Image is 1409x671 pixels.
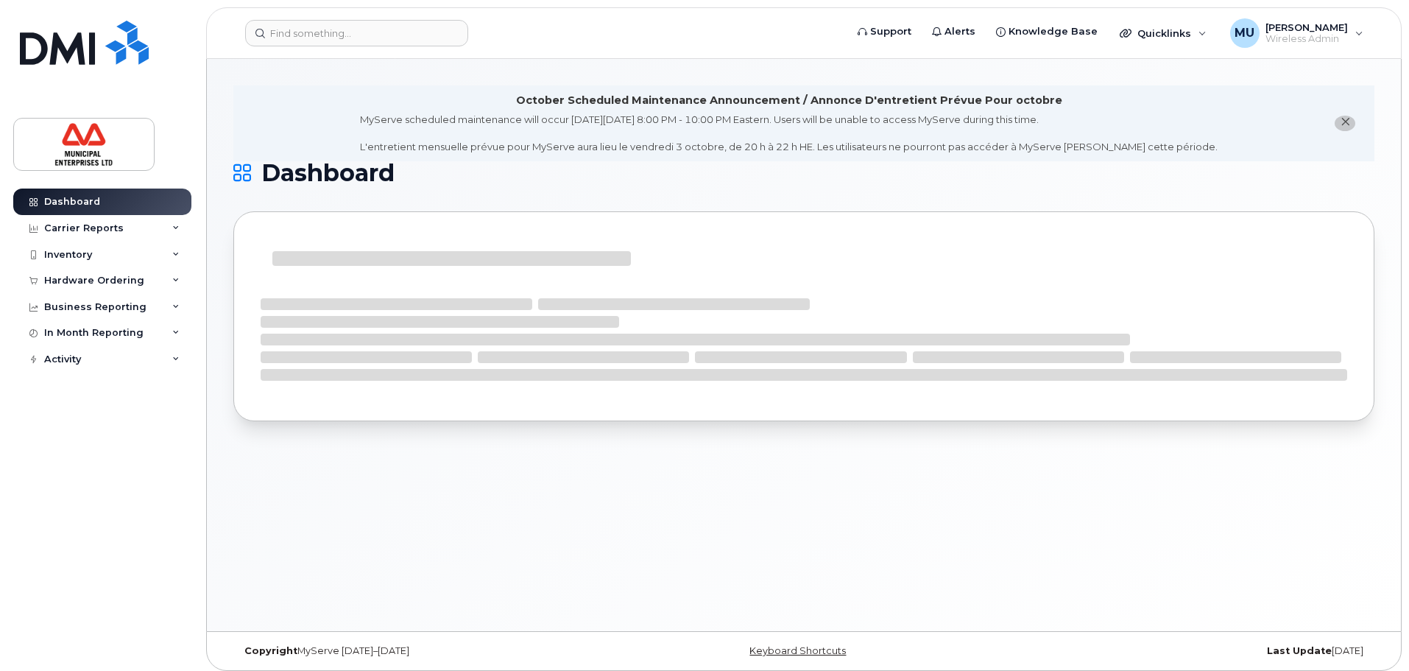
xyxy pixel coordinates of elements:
span: Dashboard [261,162,395,184]
div: October Scheduled Maintenance Announcement / Annonce D'entretient Prévue Pour octobre [516,93,1062,108]
div: MyServe [DATE]–[DATE] [233,645,614,657]
a: Keyboard Shortcuts [749,645,846,656]
button: close notification [1335,116,1355,131]
strong: Copyright [244,645,297,656]
div: [DATE] [994,645,1374,657]
strong: Last Update [1267,645,1332,656]
div: MyServe scheduled maintenance will occur [DATE][DATE] 8:00 PM - 10:00 PM Eastern. Users will be u... [360,113,1218,154]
